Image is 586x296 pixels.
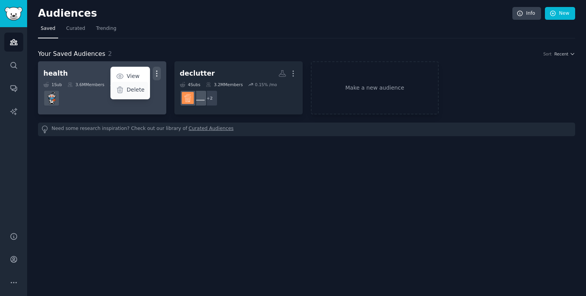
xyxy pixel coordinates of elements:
[545,7,575,20] a: New
[554,51,568,57] span: Recent
[38,123,575,136] div: Need some research inspiration? Check out our library of
[64,23,88,38] a: Curated
[193,92,205,104] img: minimalism
[202,90,218,106] div: + 2
[38,61,166,114] a: healthViewDelete1Sub3.6MMembers-0.08% /moHealth
[127,86,145,94] p: Delete
[96,25,116,32] span: Trending
[180,82,200,87] div: 4 Sub s
[554,51,575,57] button: Recent
[38,23,58,38] a: Saved
[43,69,68,78] div: health
[127,72,140,80] p: View
[180,69,215,78] div: declutter
[43,82,62,87] div: 1 Sub
[255,82,277,87] div: 0.15 % /mo
[182,92,194,104] img: declutter
[112,68,148,85] a: View
[189,125,234,133] a: Curated Audiences
[46,92,58,104] img: Health
[5,7,22,21] img: GummySearch logo
[311,61,439,114] a: Make a new audience
[206,82,243,87] div: 3.2M Members
[108,50,112,57] span: 2
[512,7,541,20] a: Info
[41,25,55,32] span: Saved
[174,61,303,114] a: declutter4Subs3.2MMembers0.15% /mo+2minimalismdeclutter
[38,49,105,59] span: Your Saved Audiences
[543,51,552,57] div: Sort
[93,23,119,38] a: Trending
[38,7,512,20] h2: Audiences
[66,25,85,32] span: Curated
[67,82,104,87] div: 3.6M Members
